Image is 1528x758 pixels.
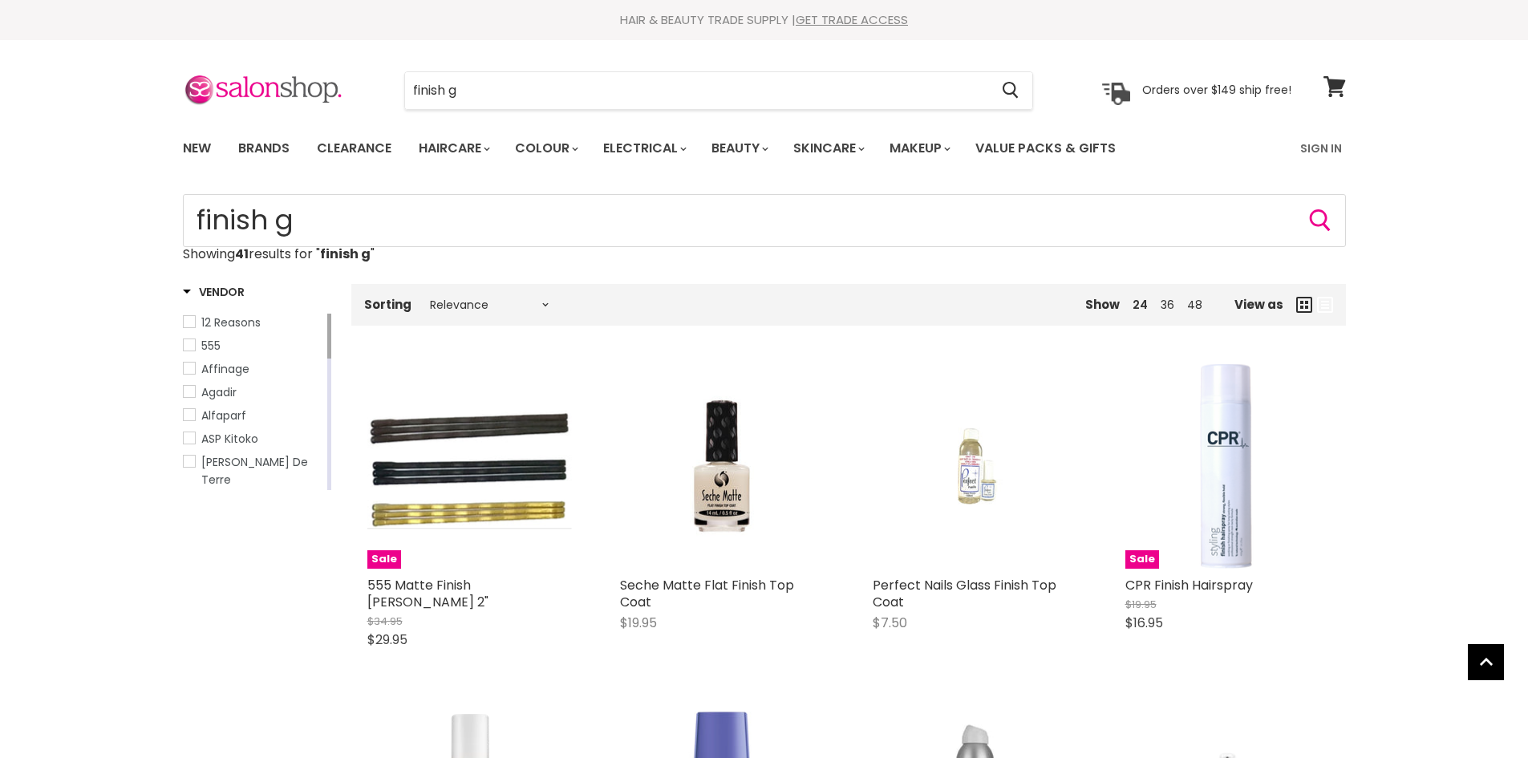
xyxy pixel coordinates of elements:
a: ASP Kitoko [183,430,324,448]
a: CPR Finish HairspraySale [1125,364,1330,569]
a: 12 Reasons [183,314,324,331]
p: Showing results for " " [183,247,1346,261]
a: Skincare [781,132,874,165]
label: Sorting [364,298,411,311]
a: Agadir [183,383,324,401]
span: $7.50 [873,614,907,632]
ul: Main menu [171,125,1210,172]
a: Sign In [1291,132,1352,165]
span: Show [1085,296,1120,313]
nav: Main [163,125,1366,172]
span: Affinage [201,361,249,377]
span: $19.95 [1125,597,1157,612]
a: CPR Finish Hairspray [1125,576,1253,594]
button: Search [1307,208,1333,233]
a: GET TRADE ACCESS [796,11,908,28]
strong: 41 [235,245,249,263]
a: Beauty [699,132,778,165]
a: Makeup [877,132,960,165]
span: $16.95 [1125,614,1163,632]
a: Electrical [591,132,696,165]
a: Alfaparf [183,407,324,424]
span: $19.95 [620,614,657,632]
a: 36 [1161,297,1174,313]
span: ASP Kitoko [201,431,258,447]
a: 555 Matte Finish [PERSON_NAME] 2" [367,576,488,611]
a: Affinage [183,360,324,378]
a: 24 [1133,297,1148,313]
span: Sale [367,550,401,569]
form: Product [404,71,1033,110]
a: Seche Matte Flat Finish Top Coat [620,576,794,611]
a: 48 [1187,297,1202,313]
span: Sale [1125,550,1159,569]
input: Search [183,194,1346,247]
a: Value Packs & Gifts [963,132,1128,165]
h3: Vendor [183,284,245,300]
span: Agadir [201,384,237,400]
span: [PERSON_NAME] De Terre [201,454,308,488]
span: Alfaparf [201,407,246,424]
a: Clearance [305,132,403,165]
a: New [171,132,223,165]
a: Brands [226,132,302,165]
img: 555 Matte Finish Bobby Pins 2 [367,404,572,529]
p: Orders over $149 ship free! [1142,83,1291,97]
button: Search [990,72,1032,109]
a: Colour [503,132,588,165]
a: Perfect Nails Glass Finish Top Coat [873,576,1056,611]
a: Haircare [407,132,500,165]
span: 12 Reasons [201,314,261,330]
input: Search [405,72,990,109]
a: 555 [183,337,324,355]
a: Bain De Terre [183,453,324,488]
div: HAIR & BEAUTY TRADE SUPPLY | [163,12,1366,28]
a: Perfect Nails Glass Finish Top Coat [873,364,1077,569]
span: $34.95 [367,614,403,629]
span: 555 [201,338,221,354]
strong: finish g [320,245,371,263]
span: $29.95 [367,630,407,649]
form: Product [183,194,1346,247]
img: Perfect Nails Glass Finish Top Coat [906,364,1042,569]
span: View as [1234,298,1283,311]
a: 555 Matte Finish Bobby Pins 2Sale [367,364,572,569]
a: Seche Matte Flat Finish Top Coat [620,364,825,569]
